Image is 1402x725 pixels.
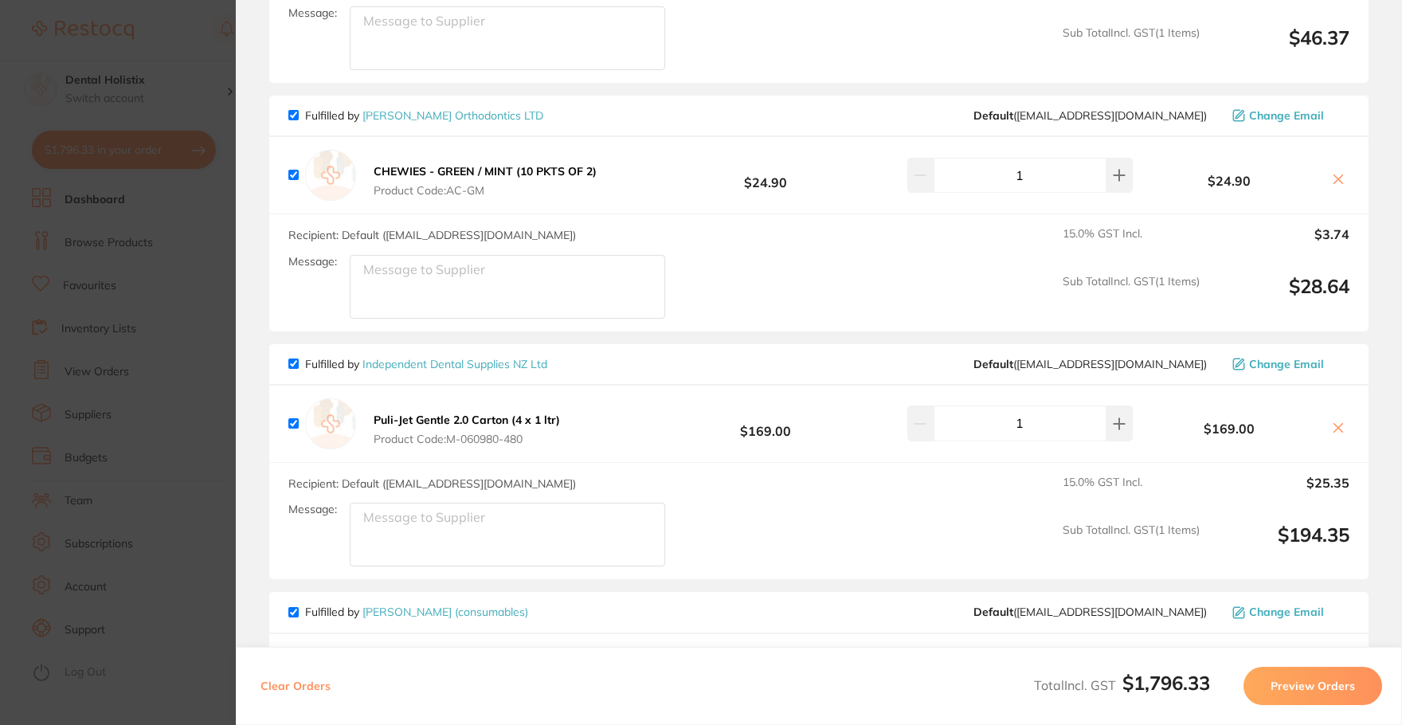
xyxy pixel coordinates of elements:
button: Change Email [1228,108,1349,123]
span: info@arthurhall.co.nz [973,109,1207,122]
output: $194.35 [1212,523,1349,567]
a: [PERSON_NAME] Orthodontics LTD [362,108,543,123]
b: Default [973,108,1013,123]
b: Default [973,357,1013,371]
span: Sub Total Incl. GST ( 1 Items) [1063,523,1200,567]
b: $24.90 [660,160,871,190]
b: $169.00 [1138,421,1321,436]
b: $24.90 [1138,174,1321,188]
label: Message: [288,255,337,268]
output: $25.35 [1212,476,1349,511]
b: Default [973,605,1013,619]
p: Fulfilled by [305,358,547,370]
b: $1,796.33 [1122,671,1210,695]
button: Change Email [1228,605,1349,619]
b: CHEWIES - GREEN / MINT (10 PKTS OF 2) [374,164,597,178]
span: Recipient: Default ( [EMAIL_ADDRESS][DOMAIN_NAME] ) [288,228,576,242]
span: Change Email [1249,605,1324,618]
span: Product Code: M-060980-480 [374,433,560,445]
span: Sub Total Incl. GST ( 1 Items) [1063,26,1200,70]
span: Recipient: Default ( [EMAIL_ADDRESS][DOMAIN_NAME] ) [288,476,576,491]
span: Change Email [1249,109,1324,122]
span: 15.0 % GST Incl. [1063,227,1200,262]
img: empty.jpg [305,398,356,449]
button: Change Email [1228,357,1349,371]
output: $46.37 [1212,26,1349,70]
output: $28.64 [1212,275,1349,319]
button: Preview Orders [1243,667,1382,705]
button: Puli-Jet Gentle 2.0 Carton (4 x 1 ltr) Product Code:M-060980-480 [369,413,565,446]
button: CHEWIES - GREEN / MINT (10 PKTS OF 2) Product Code:AC-GM [369,164,601,198]
span: 15.0 % GST Incl. [1063,476,1200,511]
span: Sub Total Incl. GST ( 1 Items) [1063,275,1200,319]
span: Product Code: AC-GM [374,184,597,197]
p: Fulfilled by [305,109,543,122]
span: Total Incl. GST [1034,677,1210,693]
label: Message: [288,6,337,20]
b: $169.00 [660,409,871,438]
a: [PERSON_NAME] (consumables) [362,605,528,619]
button: Clear Orders [256,667,335,705]
output: $3.74 [1212,227,1349,262]
a: Independent Dental Supplies NZ Ltd [362,357,547,371]
span: admin@independentdental.co.nz [973,358,1207,370]
img: empty.jpg [305,150,356,201]
span: Change Email [1249,358,1324,370]
span: info@henryschein.co.nz [973,605,1207,618]
b: Puli-Jet Gentle 2.0 Carton (4 x 1 ltr) [374,413,560,427]
label: Message: [288,503,337,516]
p: Fulfilled by [305,605,528,618]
